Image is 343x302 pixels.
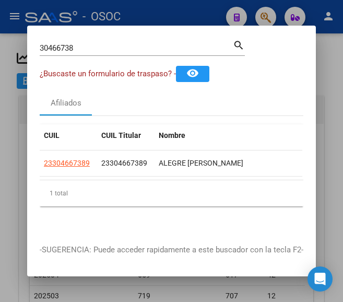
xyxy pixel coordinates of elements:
[40,69,176,78] span: ¿Buscaste un formulario de traspaso? -
[44,159,90,167] span: 23304667389
[186,67,199,79] mat-icon: remove_red_eye
[40,244,303,256] p: -SUGERENCIA: Puede acceder rapidamente a este buscador con la tecla F2-
[40,180,303,206] div: 1 total
[44,131,60,140] span: CUIL
[307,266,333,292] div: Open Intercom Messenger
[159,131,185,140] span: Nombre
[101,131,141,140] span: CUIL Titular
[233,38,245,51] mat-icon: search
[40,124,97,147] datatable-header-cell: CUIL
[101,159,147,167] span: 23304667389
[51,97,81,109] div: Afiliados
[97,124,155,147] datatable-header-cell: CUIL Titular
